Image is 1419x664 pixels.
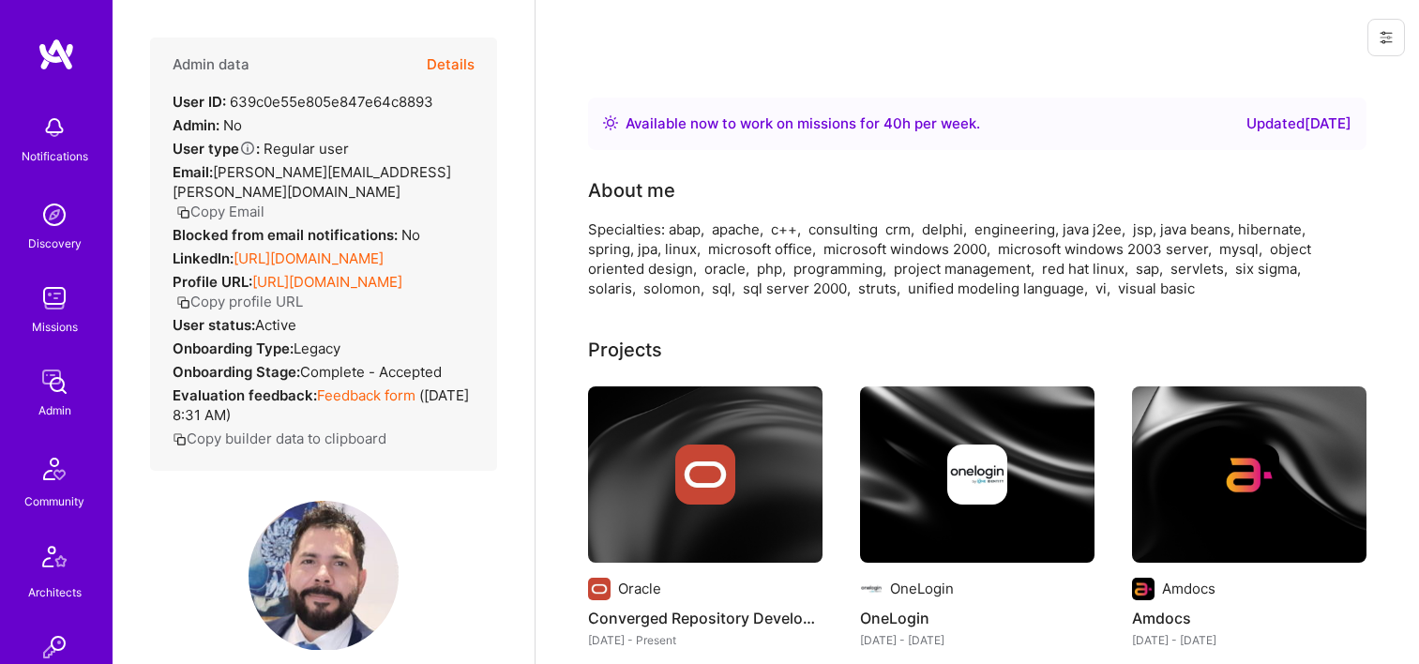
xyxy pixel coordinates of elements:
img: User Avatar [249,501,399,651]
div: ( [DATE] 8:31 AM ) [173,385,475,425]
div: [DATE] - Present [588,630,823,650]
h4: Converged Repository Development [588,606,823,630]
img: Company logo [675,445,735,505]
div: About me [588,176,675,204]
button: Details [427,38,475,92]
h4: Admin data [173,56,249,73]
img: Company logo [588,578,611,600]
img: Company logo [1132,578,1155,600]
h4: OneLogin [860,606,1094,630]
div: Regular user [173,139,349,158]
img: bell [36,109,73,146]
img: Architects [32,537,77,582]
img: admin teamwork [36,363,73,400]
div: Missions [32,317,78,337]
strong: Admin: [173,116,219,134]
strong: User type : [173,140,260,158]
strong: User ID: [173,93,226,111]
button: Copy builder data to clipboard [173,429,386,448]
a: Feedback form [317,386,415,404]
img: cover [860,386,1094,563]
span: Active [255,316,296,334]
button: Copy profile URL [176,292,303,311]
div: Admin [38,400,71,420]
span: legacy [294,340,340,357]
div: No [173,225,420,245]
div: Specialties: abap, apache, c++, consulting crm, delphi, engineering, java j2ee, jsp, java beans, ... [588,219,1338,298]
img: logo [38,38,75,71]
img: Community [32,446,77,491]
strong: Profile URL: [173,273,252,291]
strong: LinkedIn: [173,249,234,267]
img: discovery [36,196,73,234]
div: Projects [588,336,662,364]
img: Availability [603,115,618,130]
strong: Onboarding Stage: [173,363,300,381]
i: icon Copy [176,295,190,309]
i: icon Copy [176,205,190,219]
div: Community [24,491,84,511]
div: [DATE] - [DATE] [1132,630,1366,650]
div: Architects [28,582,82,602]
div: Amdocs [1162,579,1215,598]
img: teamwork [36,279,73,317]
img: Company logo [860,578,883,600]
span: 40 [883,114,902,132]
h4: Amdocs [1132,606,1366,630]
img: cover [588,386,823,563]
i: icon Copy [173,432,187,446]
div: Oracle [618,579,661,598]
i: Help [239,140,256,157]
div: Notifications [22,146,88,166]
strong: Evaluation feedback: [173,386,317,404]
a: [URL][DOMAIN_NAME] [252,273,402,291]
span: [PERSON_NAME][EMAIL_ADDRESS][PERSON_NAME][DOMAIN_NAME] [173,163,451,201]
strong: User status: [173,316,255,334]
div: 639c0e55e805e847e64c8893 [173,92,433,112]
strong: Blocked from email notifications: [173,226,401,244]
img: Company logo [947,445,1007,505]
div: Available now to work on missions for h per week . [626,113,980,135]
span: Complete - Accepted [300,363,442,381]
strong: Email: [173,163,213,181]
a: [URL][DOMAIN_NAME] [234,249,384,267]
div: [DATE] - [DATE] [860,630,1094,650]
div: Updated [DATE] [1246,113,1351,135]
button: Copy Email [176,202,264,221]
strong: Onboarding Type: [173,340,294,357]
div: Discovery [28,234,82,253]
div: OneLogin [890,579,954,598]
img: cover [1132,386,1366,563]
img: Company logo [1219,445,1279,505]
div: No [173,115,242,135]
